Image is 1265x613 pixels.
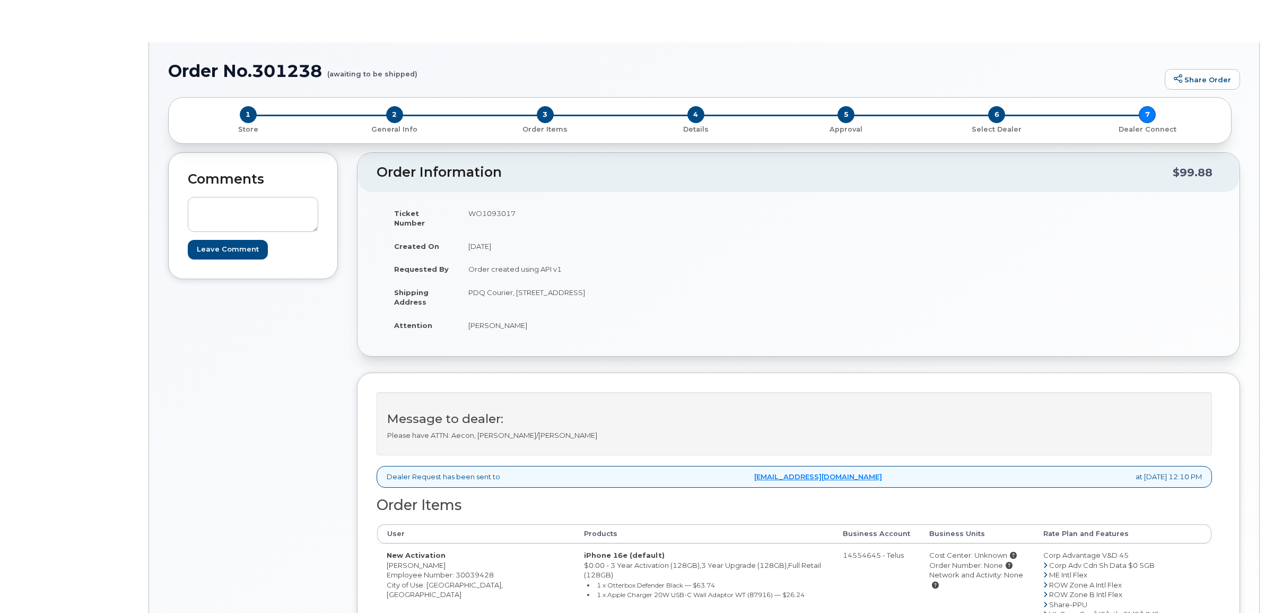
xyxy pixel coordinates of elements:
[597,591,805,599] small: 1 x Apple Charger 20W USB-C Wall Adaptor WT (87916) — $26.24
[988,106,1005,123] span: 6
[1034,524,1211,543] th: Rate Plan and Features
[459,202,791,235] td: WO1093017
[1049,600,1087,609] span: Share-PPU
[324,125,466,134] p: General Info
[926,125,1068,134] p: Select Dealer
[775,125,917,134] p: Approval
[1049,590,1122,599] span: ROW Zone B Intl Flex
[327,62,417,78] small: (awaiting to be shipped)
[584,551,665,559] strong: iPhone 16e (default)
[319,123,470,134] a: 2 General Info
[188,240,268,260] input: Leave Comment
[394,288,429,307] strong: Shipping Address
[474,125,616,134] p: Order Items
[394,265,449,273] strong: Requested By
[188,172,318,187] h2: Comments
[920,524,1034,543] th: Business Units
[377,497,1212,513] h2: Order Items
[625,125,767,134] p: Details
[377,466,1212,488] div: Dealer Request has been sent to at [DATE] 12:10 PM
[459,281,791,314] td: PDQ Courier, [STREET_ADDRESS]
[929,570,1024,590] div: Network and Activity: None
[1173,162,1212,183] div: $99.88
[394,242,439,251] strong: Created On
[771,123,921,134] a: 5 Approval
[1165,69,1240,90] a: Share Order
[837,106,854,123] span: 5
[687,106,704,123] span: 4
[181,125,315,134] p: Store
[459,257,791,281] td: Order created using API v1
[921,123,1072,134] a: 6 Select Dealer
[1049,581,1122,589] span: ROW Zone A Intl Flex
[377,524,574,543] th: User
[387,412,1201,426] h3: Message to dealer:
[394,321,432,330] strong: Attention
[1049,561,1155,569] span: Corp Adv Cdn Sh Data $0 5GB
[470,123,621,134] a: 3 Order Items
[537,106,554,123] span: 3
[459,235,791,258] td: [DATE]
[1049,571,1087,579] span: ME Intl Flex
[387,430,1201,441] p: Please have ATTN: Aecon, [PERSON_NAME]/[PERSON_NAME]
[394,209,425,228] strong: Ticket Number
[929,560,1024,571] div: Order Number: None
[833,524,920,543] th: Business Account
[377,165,1173,180] h2: Order Information
[386,106,403,123] span: 2
[387,551,446,559] strong: New Activation
[929,550,1024,560] div: Cost Center: Unknown
[387,571,494,579] span: Employee Number: 30039428
[240,106,257,123] span: 1
[597,581,715,589] small: 1 x Otterbox Defender Black — $63.74
[754,472,882,482] a: [EMAIL_ADDRESS][DOMAIN_NAME]
[574,524,833,543] th: Products
[459,314,791,337] td: [PERSON_NAME]
[168,62,1159,80] h1: Order No.301238
[177,123,319,134] a: 1 Store
[621,123,771,134] a: 4 Details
